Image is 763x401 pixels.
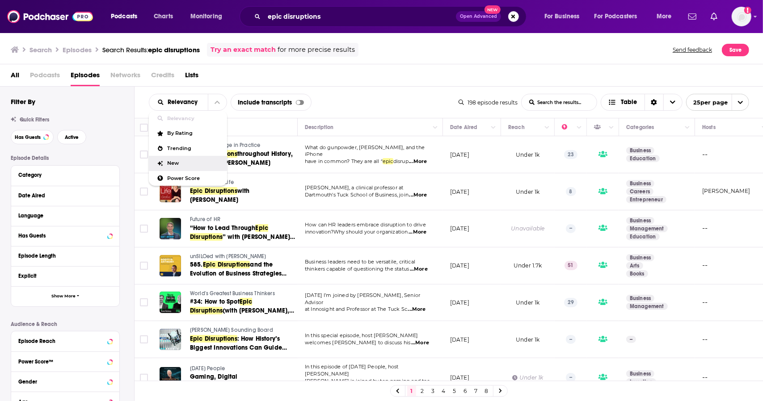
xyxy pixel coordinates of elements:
[190,260,296,278] a: 585.Epic Disruptionsand the Evolution of Business Strategies feat. [PERSON_NAME]
[488,122,499,133] button: Column Actions
[626,295,654,302] a: Business
[305,306,407,312] span: at Innosight and Professor at The Tuck Sc
[722,44,749,56] button: Save
[429,386,438,397] a: 3
[11,130,54,144] button: Has Guests
[450,336,469,343] p: [DATE]
[18,338,105,344] div: Episode Reach
[566,335,576,344] p: --
[231,94,312,111] div: Include transcripts
[18,172,106,178] div: Category
[190,372,296,390] a: Gaming, Digital mediadisruptionsandEpicGames: [PERSON_NAME] (S3, Ep. 2)
[626,370,654,377] a: Business
[459,99,518,106] div: 198 episode results
[190,216,220,222] span: Future of HR
[140,150,148,159] span: Toggle select row
[626,254,654,261] a: Business
[190,307,294,332] span: (with [PERSON_NAME], Strategic Advisor and Business School Professor)
[589,9,650,24] button: open menu
[516,188,540,195] span: Under 1k
[305,259,415,265] span: Business leaders need to be versatile, critical
[18,253,106,259] div: Episode Length
[167,131,220,136] span: By Rating
[409,229,426,236] span: ...More
[305,158,383,164] span: have in common? They are all “
[18,250,112,261] button: Episode Length
[601,94,683,111] h2: Choose View
[456,11,501,22] button: Open AdvancedNew
[407,386,416,397] a: 1
[110,68,140,86] span: Networks
[732,7,751,26] img: User Profile
[11,286,119,306] button: Show More
[190,334,296,352] a: Epic Disruptions: How History’s Biggest Innovations Can Guide [DATE] Leaders
[626,147,654,154] a: Business
[71,68,100,86] span: Episodes
[621,99,637,105] span: Table
[606,122,617,133] button: Column Actions
[102,46,200,54] a: Search Results:epic disruptions
[140,335,148,343] span: Toggle select row
[511,225,545,232] div: Unavailable
[645,94,663,110] div: Sort Direction
[408,306,426,313] span: ...More
[744,7,751,14] svg: Add a profile image
[305,339,410,346] span: welcomes [PERSON_NAME] to discuss his
[626,122,654,133] div: Categories
[566,187,576,196] p: 8
[190,297,296,315] a: #34: How to SpotEpic Disruptions(with [PERSON_NAME], Strategic Advisor and Business School Profes...
[18,359,105,365] div: Power Score™
[7,8,93,25] a: Podchaser - Follow, Share and Rate Podcasts
[140,225,148,233] span: Toggle select row
[168,99,201,105] span: Relevancy
[18,192,106,199] div: Date Aired
[190,224,255,232] span: “How to Lead Through
[565,261,578,270] p: 51
[538,9,591,24] button: open menu
[105,9,149,24] button: open menu
[626,155,660,162] a: Education
[305,363,399,377] span: In this episode of [DATE] People, host [PERSON_NAME]
[566,224,576,233] p: --
[18,379,105,385] div: Gender
[211,45,276,55] a: Try an exact match
[18,210,112,221] button: Language
[450,374,469,381] p: [DATE]
[516,151,540,158] span: Under 1k
[190,179,296,187] a: Your Working Life
[18,270,112,281] button: Explicit
[460,14,497,19] span: Open Advanced
[670,43,715,57] button: Send feedback
[190,326,296,334] a: [PERSON_NAME] Sounding Board
[11,321,120,327] p: Audience & Reach
[574,122,585,133] button: Column Actions
[594,122,607,133] div: Has Guests
[393,158,409,164] span: disrup
[185,68,198,86] a: Lists
[626,196,666,203] a: Entrepreneur
[687,96,728,109] span: 25 per page
[450,188,469,196] p: [DATE]
[148,46,200,54] span: epic disruptions
[190,150,296,167] a: Epic Disruptionsthroughout History, with guest [PERSON_NAME]
[626,180,654,187] a: Business
[18,273,106,279] div: Explicit
[305,378,430,384] span: [PERSON_NAME] is joined by top gaming and tec
[190,298,240,305] span: #34: How to Spot
[544,10,580,23] span: For Business
[450,122,477,133] div: Date Aired
[383,158,393,164] span: epic
[18,355,112,367] button: Power Score™
[626,270,648,277] a: Books
[685,9,700,24] a: Show notifications dropdown
[18,213,106,219] div: Language
[409,192,427,199] span: ...More
[20,117,49,123] span: Quick Filters
[657,10,672,23] span: More
[190,224,296,242] a: “How to Lead ThroughEpic Disruptions” with [PERSON_NAME], Professor at Tuck, Senior Advisor at In...
[305,292,420,305] span: [DATE] I’m joined by [PERSON_NAME], Senior Advisor
[626,378,656,385] a: Investing
[264,9,456,24] input: Search podcasts, credits, & more...
[11,68,19,86] a: All
[542,122,552,133] button: Column Actions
